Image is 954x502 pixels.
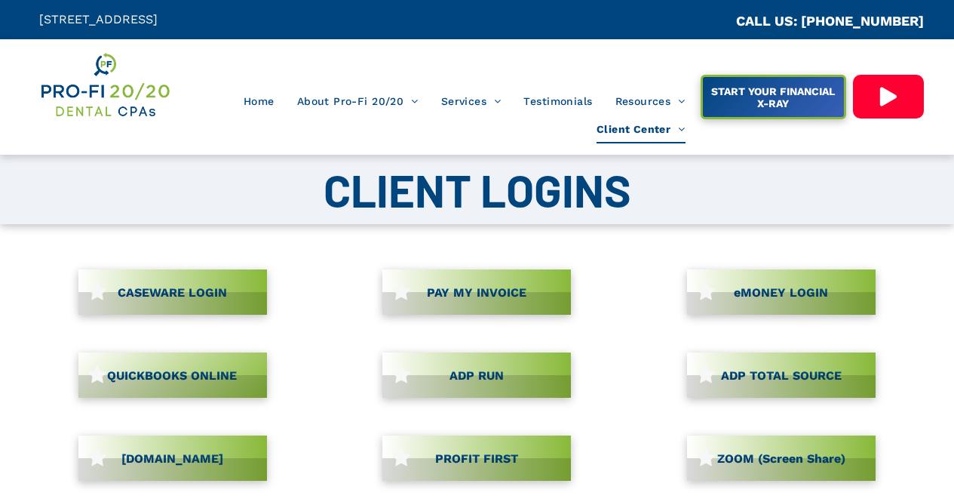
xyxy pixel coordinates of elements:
a: [DOMAIN_NAME] [78,436,267,481]
a: Resources [604,87,697,115]
a: START YOUR FINANCIAL X-RAY [701,75,846,119]
a: Testimonials [512,87,603,115]
img: Get Dental CPA Consulting, Bookkeeping, & Bank Loans [39,51,171,119]
span: ZOOM (Screen Share) [712,444,851,473]
a: ADP RUN [382,353,571,398]
span: QUICKBOOKS ONLINE [102,361,242,390]
a: PAY MY INVOICE [382,269,571,315]
span: CASEWARE LOGIN [112,278,232,307]
a: eMONEY LOGIN [687,269,876,315]
span: CLIENT LOGINS [324,162,631,217]
a: Home [232,87,286,115]
a: Services [430,87,513,115]
span: ADP TOTAL SOURCE [716,361,847,390]
a: Client Center [585,115,697,144]
span: PAY MY INVOICE [422,278,532,307]
span: [DOMAIN_NAME] [116,444,229,473]
span: START YOUR FINANCIAL X-RAY [704,78,842,117]
a: ADP TOTAL SOURCE [687,353,876,398]
a: ZOOM (Screen Share) [687,436,876,481]
span: ADP RUN [444,361,509,390]
a: CASEWARE LOGIN [78,269,267,315]
span: [STREET_ADDRESS] [39,12,158,26]
a: QUICKBOOKS ONLINE [78,353,267,398]
span: CA::CALLC [672,14,736,29]
a: PROFIT FIRST [382,436,571,481]
a: CALL US: [PHONE_NUMBER] [736,13,924,29]
span: eMONEY LOGIN [729,278,833,307]
span: PROFIT FIRST [430,444,523,473]
a: About Pro-Fi 20/20 [286,87,430,115]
